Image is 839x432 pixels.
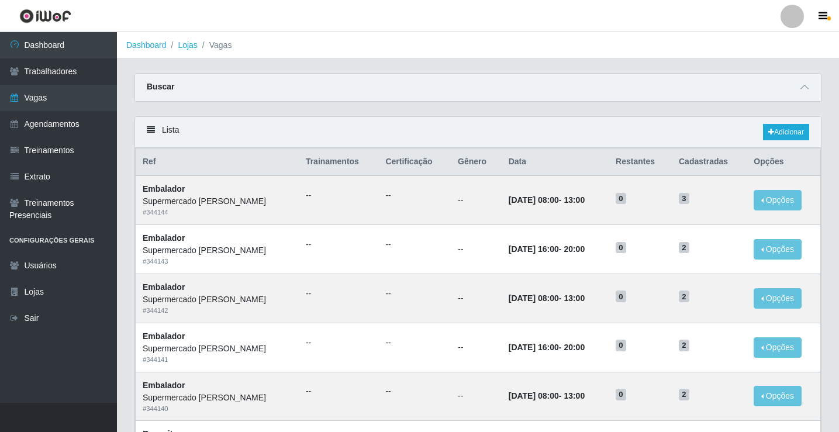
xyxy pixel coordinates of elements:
th: Cadastradas [672,148,747,176]
a: Adicionar [763,124,809,140]
ul: -- [385,385,444,398]
strong: - [509,391,585,400]
th: Trainamentos [299,148,379,176]
div: # 344140 [143,404,292,414]
time: [DATE] 08:00 [509,293,559,303]
div: # 344141 [143,355,292,365]
th: Opções [747,148,820,176]
td: -- [451,274,502,323]
a: Dashboard [126,40,167,50]
strong: - [509,293,585,303]
strong: - [509,343,585,352]
ul: -- [306,385,372,398]
ul: -- [306,189,372,202]
div: Supermercado [PERSON_NAME] [143,293,292,306]
div: Supermercado [PERSON_NAME] [143,392,292,404]
span: 0 [616,291,626,302]
span: 3 [679,193,689,205]
ul: -- [306,337,372,349]
th: Ref [136,148,299,176]
ul: -- [385,189,444,202]
ul: -- [385,337,444,349]
th: Gênero [451,148,502,176]
div: # 344144 [143,208,292,217]
div: Lista [135,117,821,148]
time: 13:00 [564,293,585,303]
button: Opções [754,239,802,260]
strong: Embalador [143,381,185,390]
button: Opções [754,337,802,358]
span: 2 [679,389,689,400]
time: [DATE] 08:00 [509,391,559,400]
time: [DATE] 08:00 [509,195,559,205]
strong: Embalador [143,184,185,193]
li: Vagas [198,39,232,51]
div: # 344142 [143,306,292,316]
time: 20:00 [564,244,585,254]
th: Data [502,148,609,176]
div: # 344143 [143,257,292,267]
span: 2 [679,291,689,302]
span: 0 [616,193,626,205]
ul: -- [306,239,372,251]
button: Opções [754,288,802,309]
button: Opções [754,190,802,210]
td: -- [451,225,502,274]
strong: - [509,195,585,205]
th: Restantes [609,148,672,176]
nav: breadcrumb [117,32,839,59]
a: Lojas [178,40,197,50]
img: CoreUI Logo [19,9,71,23]
span: 2 [679,242,689,254]
div: Supermercado [PERSON_NAME] [143,343,292,355]
time: 13:00 [564,195,585,205]
ul: -- [385,288,444,300]
ul: -- [306,288,372,300]
span: 0 [616,340,626,351]
strong: - [509,244,585,254]
strong: Embalador [143,331,185,341]
div: Supermercado [PERSON_NAME] [143,195,292,208]
span: 2 [679,340,689,351]
span: 0 [616,389,626,400]
strong: Embalador [143,233,185,243]
button: Opções [754,386,802,406]
time: [DATE] 16:00 [509,244,559,254]
time: [DATE] 16:00 [509,343,559,352]
td: -- [451,372,502,421]
td: -- [451,175,502,224]
time: 20:00 [564,343,585,352]
th: Certificação [378,148,451,176]
time: 13:00 [564,391,585,400]
ul: -- [385,239,444,251]
strong: Buscar [147,82,174,91]
strong: Embalador [143,282,185,292]
td: -- [451,323,502,372]
div: Supermercado [PERSON_NAME] [143,244,292,257]
span: 0 [616,242,626,254]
